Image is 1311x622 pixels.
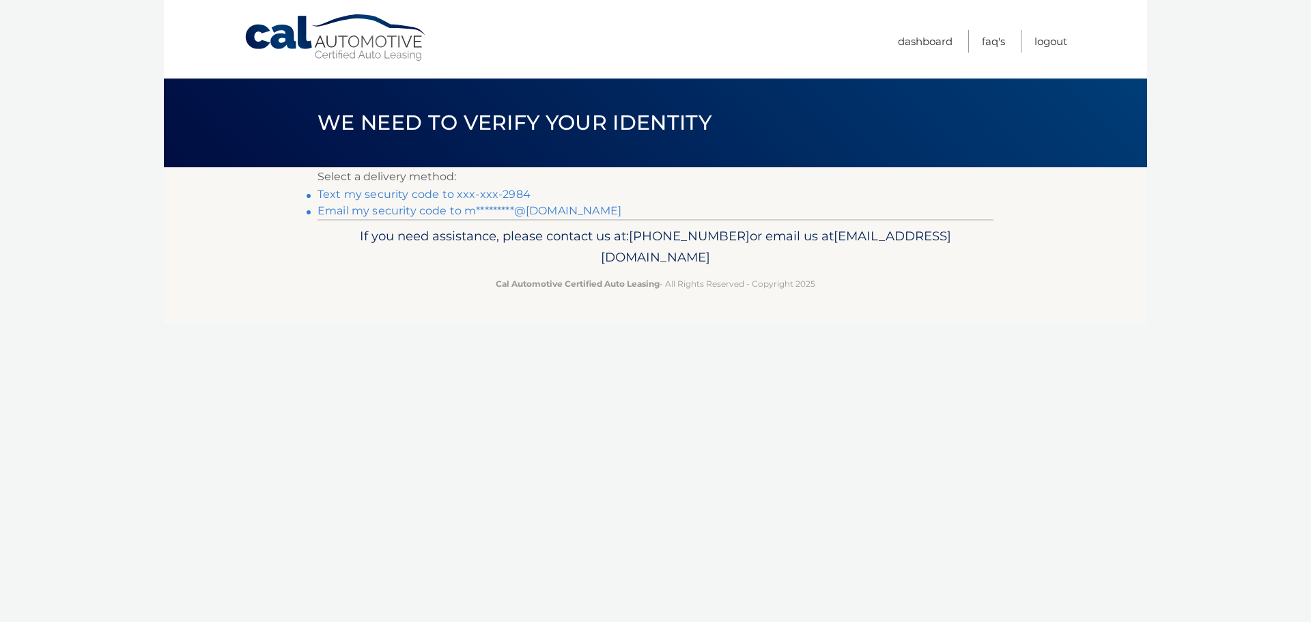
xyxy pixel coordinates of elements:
a: Email my security code to m*********@[DOMAIN_NAME] [318,204,621,217]
p: - All Rights Reserved - Copyright 2025 [326,277,985,291]
strong: Cal Automotive Certified Auto Leasing [496,279,660,289]
span: [PHONE_NUMBER] [629,228,750,244]
a: Text my security code to xxx-xxx-2984 [318,188,531,201]
a: Dashboard [898,30,953,53]
p: Select a delivery method: [318,167,993,186]
a: Cal Automotive [244,14,428,62]
a: FAQ's [982,30,1005,53]
a: Logout [1034,30,1067,53]
p: If you need assistance, please contact us at: or email us at [326,225,985,269]
span: We need to verify your identity [318,110,711,135]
